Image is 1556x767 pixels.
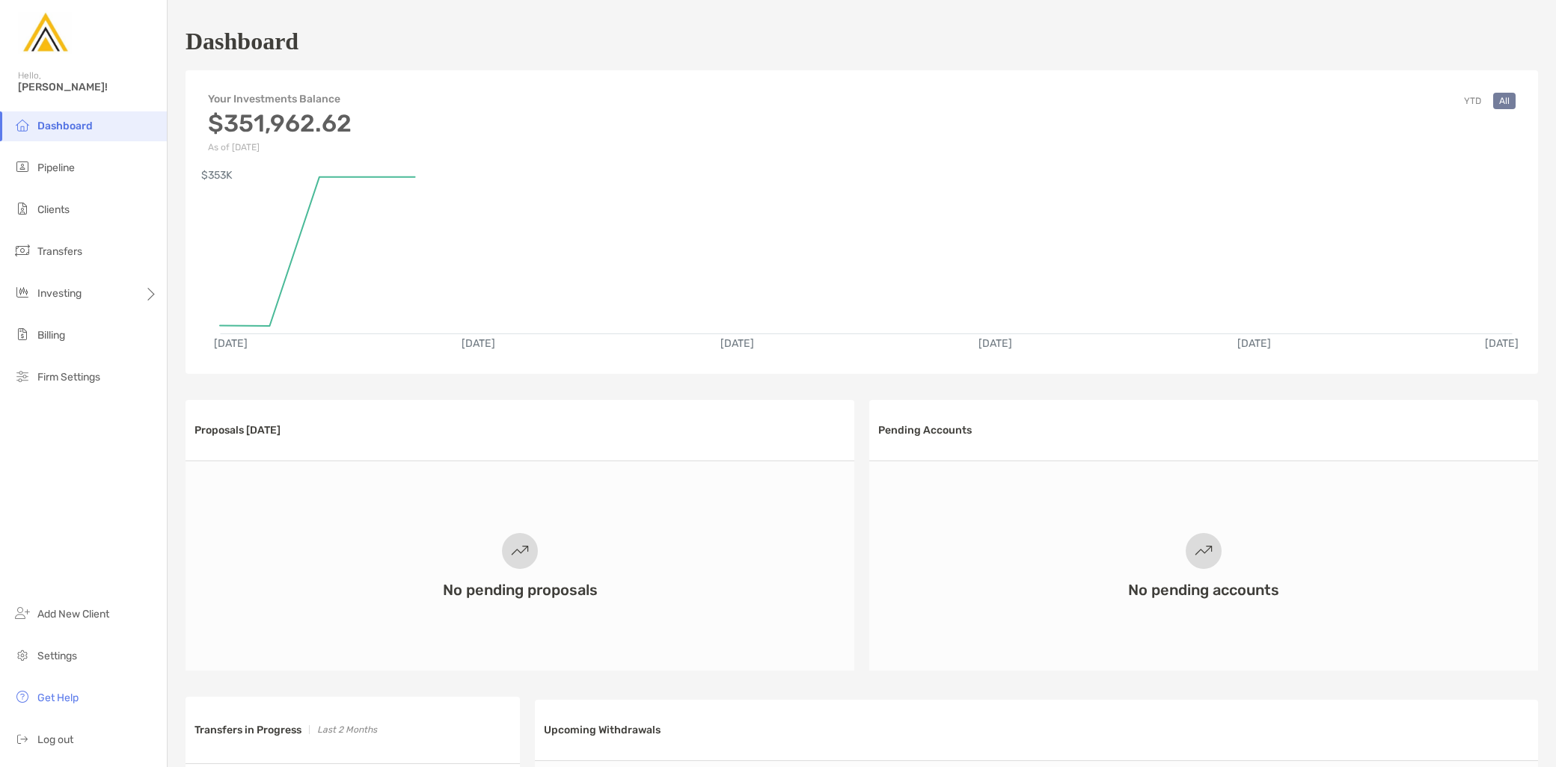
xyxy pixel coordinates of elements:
img: billing icon [13,325,31,343]
span: [PERSON_NAME]! [18,81,158,93]
p: As of [DATE] [208,142,352,153]
img: clients icon [13,200,31,218]
h3: Transfers in Progress [194,724,301,736]
span: Pipeline [37,161,75,174]
img: investing icon [13,283,31,301]
button: YTD [1458,93,1487,109]
h3: No pending accounts [1128,581,1279,599]
text: [DATE] [214,337,248,350]
span: Billing [37,329,65,342]
span: Dashboard [37,120,93,132]
span: Firm Settings [37,371,100,383]
span: Investing [37,287,82,300]
span: Transfers [37,245,82,258]
img: pipeline icon [13,158,31,176]
img: dashboard icon [13,116,31,134]
text: [DATE] [1237,337,1271,350]
span: Log out [37,733,73,746]
button: All [1493,93,1516,109]
img: firm-settings icon [13,367,31,385]
text: [DATE] [978,337,1012,350]
img: settings icon [13,646,31,664]
h3: Upcoming Withdrawals [544,724,661,736]
h3: $351,962.62 [208,109,352,138]
text: [DATE] [462,337,495,350]
span: Get Help [37,691,79,704]
h3: Pending Accounts [878,424,972,437]
text: $353K [201,169,233,182]
h3: No pending proposals [443,581,598,599]
h4: Your Investments Balance [208,93,352,105]
h3: Proposals [DATE] [194,424,281,437]
p: Last 2 Months [317,721,377,739]
img: transfers icon [13,241,31,259]
span: Clients [37,203,70,216]
img: get-help icon [13,688,31,706]
img: Zoe Logo [18,6,72,60]
text: [DATE] [720,337,754,350]
span: Settings [37,650,77,662]
h1: Dashboard [186,28,298,55]
span: Add New Client [37,608,109,620]
img: logout icon [13,730,31,748]
img: add_new_client icon [13,604,31,622]
text: [DATE] [1485,337,1519,350]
